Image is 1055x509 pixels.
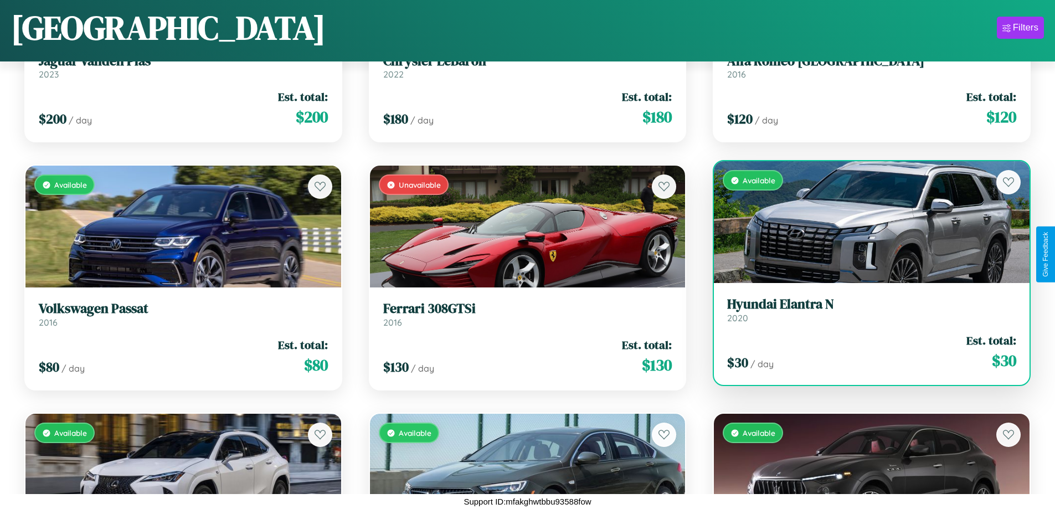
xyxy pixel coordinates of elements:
[383,69,404,80] span: 2022
[304,354,328,376] span: $ 80
[986,106,1016,128] span: $ 120
[383,53,672,80] a: Chrysler LeBaron2022
[278,337,328,353] span: Est. total:
[39,301,328,328] a: Volkswagen Passat2016
[642,354,672,376] span: $ 130
[39,358,59,376] span: $ 80
[727,296,1016,323] a: Hyundai Elantra N2020
[383,301,672,317] h3: Ferrari 308GTSi
[464,494,591,509] p: Support ID: mfakghwtbbu93588fow
[1013,22,1038,33] div: Filters
[399,428,431,438] span: Available
[383,317,402,328] span: 2016
[727,53,1016,69] h3: Alfa Romeo [GEOGRAPHIC_DATA]
[622,89,672,105] span: Est. total:
[61,363,85,374] span: / day
[69,115,92,126] span: / day
[755,115,778,126] span: / day
[992,349,1016,372] span: $ 30
[278,89,328,105] span: Est. total:
[383,301,672,328] a: Ferrari 308GTSi2016
[966,89,1016,105] span: Est. total:
[39,110,66,128] span: $ 200
[399,180,441,189] span: Unavailable
[410,115,434,126] span: / day
[39,53,328,80] a: Jaguar Vanden Plas2023
[39,301,328,317] h3: Volkswagen Passat
[296,106,328,128] span: $ 200
[727,312,748,323] span: 2020
[54,428,87,438] span: Available
[727,296,1016,312] h3: Hyundai Elantra N
[727,69,746,80] span: 2016
[997,17,1044,39] button: Filters
[622,337,672,353] span: Est. total:
[727,353,748,372] span: $ 30
[743,176,775,185] span: Available
[750,358,774,369] span: / day
[1042,232,1049,277] div: Give Feedback
[727,53,1016,80] a: Alfa Romeo [GEOGRAPHIC_DATA]2016
[54,180,87,189] span: Available
[383,358,409,376] span: $ 130
[39,69,59,80] span: 2023
[966,332,1016,348] span: Est. total:
[383,110,408,128] span: $ 180
[743,428,775,438] span: Available
[642,106,672,128] span: $ 180
[727,110,753,128] span: $ 120
[11,5,326,50] h1: [GEOGRAPHIC_DATA]
[411,363,434,374] span: / day
[39,317,58,328] span: 2016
